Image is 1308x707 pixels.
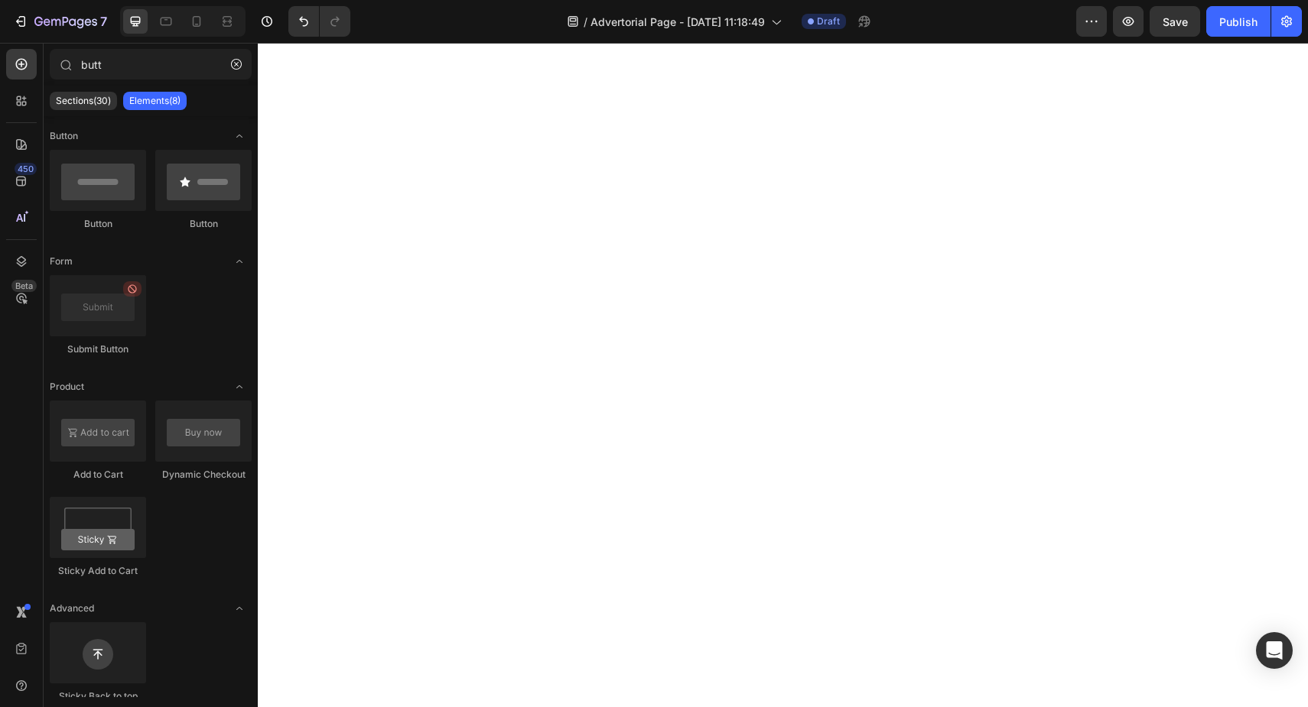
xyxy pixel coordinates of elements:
[56,95,111,107] p: Sections(30)
[288,6,350,37] div: Undo/Redo
[584,14,587,30] span: /
[50,564,146,578] div: Sticky Add to Cart
[1256,632,1293,669] div: Open Intercom Messenger
[100,12,107,31] p: 7
[591,14,765,30] span: Advertorial Page - [DATE] 11:18:49
[6,6,114,37] button: 7
[227,249,252,274] span: Toggle open
[1219,14,1258,30] div: Publish
[50,468,146,482] div: Add to Cart
[11,280,37,292] div: Beta
[15,163,37,175] div: 450
[50,255,73,268] span: Form
[155,468,252,482] div: Dynamic Checkout
[817,15,840,28] span: Draft
[1150,6,1200,37] button: Save
[50,49,252,79] input: Search Sections & Elements
[50,217,146,231] div: Button
[50,380,84,394] span: Product
[50,342,146,356] div: Submit Button
[155,217,252,231] div: Button
[1163,15,1188,28] span: Save
[50,689,146,703] div: Sticky Back to top
[129,95,181,107] p: Elements(8)
[227,596,252,621] span: Toggle open
[227,124,252,148] span: Toggle open
[258,43,1308,707] iframe: Design area
[50,602,94,615] span: Advanced
[227,375,252,399] span: Toggle open
[50,129,78,143] span: Button
[1206,6,1271,37] button: Publish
